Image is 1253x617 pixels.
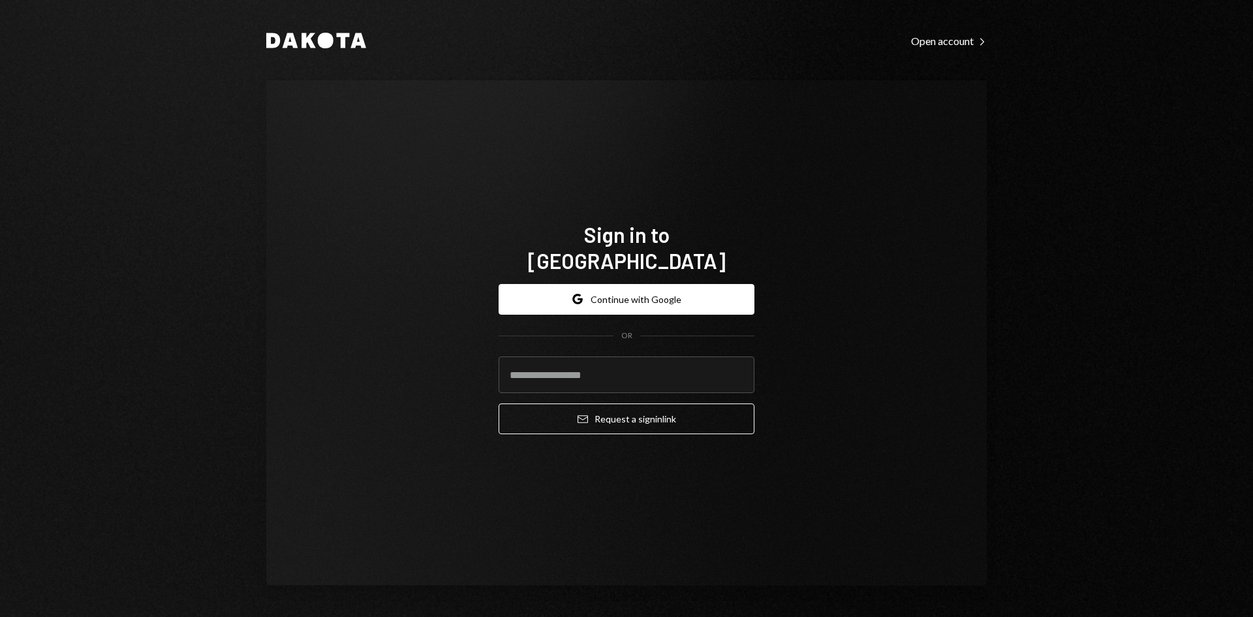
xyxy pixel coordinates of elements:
a: Open account [911,33,987,48]
button: Request a signinlink [499,403,754,434]
h1: Sign in to [GEOGRAPHIC_DATA] [499,221,754,274]
button: Continue with Google [499,284,754,315]
div: OR [621,330,632,341]
div: Open account [911,35,987,48]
